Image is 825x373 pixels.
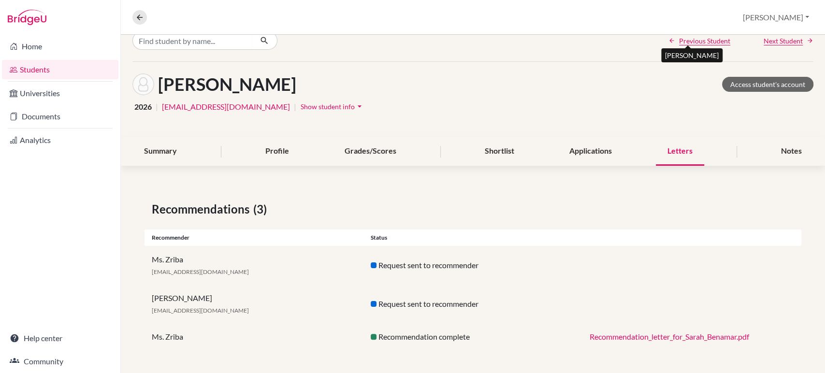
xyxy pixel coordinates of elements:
span: [EMAIL_ADDRESS][DOMAIN_NAME] [152,268,249,275]
div: [PERSON_NAME] [145,292,363,316]
div: Status [363,233,582,242]
a: Community [2,352,118,371]
a: Next Student [764,36,813,46]
div: Shortlist [473,137,525,166]
button: [PERSON_NAME] [738,8,813,27]
div: Recommendation complete [363,331,582,343]
span: | [156,101,158,113]
a: Recommendation_letter_for_Sarah_Benamar.pdf [590,332,749,341]
input: Find student by name... [132,31,252,50]
a: Documents [2,107,118,126]
a: Universities [2,84,118,103]
button: Show student infoarrow_drop_down [300,99,365,114]
span: | [294,101,296,113]
h1: [PERSON_NAME] [158,74,296,95]
div: [PERSON_NAME] [661,48,723,62]
div: Ms. Zriba [145,254,363,277]
a: [EMAIL_ADDRESS][DOMAIN_NAME] [162,101,290,113]
span: (3) [253,201,271,218]
span: Previous Student [679,36,730,46]
div: Grades/Scores [333,137,408,166]
div: Request sent to recommender [363,298,582,310]
span: Show student info [301,102,355,111]
a: Students [2,60,118,79]
span: Recommendations [152,201,253,218]
div: Summary [132,137,188,166]
span: 2026 [134,101,152,113]
div: Notes [769,137,813,166]
span: [EMAIL_ADDRESS][DOMAIN_NAME] [152,307,249,314]
div: Request sent to recommender [363,259,582,271]
span: Next Student [764,36,803,46]
div: Profile [254,137,301,166]
div: Recommender [145,233,363,242]
a: Previous Student [668,36,730,46]
i: arrow_drop_down [355,101,364,111]
a: Analytics [2,130,118,150]
div: Ms. Zriba [145,331,363,343]
a: Home [2,37,118,56]
img: Sarah Benamar's avatar [132,73,154,95]
div: Letters [656,137,704,166]
a: Access student's account [722,77,813,92]
a: Help center [2,329,118,348]
img: Bridge-U [8,10,46,25]
div: Applications [558,137,623,166]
